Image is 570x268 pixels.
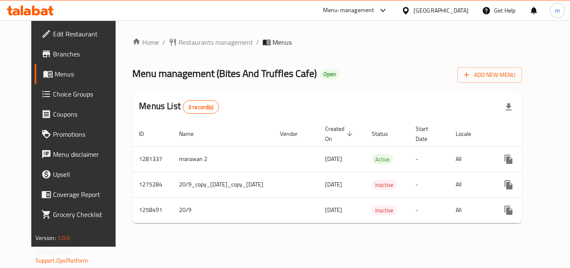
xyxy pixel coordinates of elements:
[139,100,219,114] h2: Menus List
[53,209,120,220] span: Grocery Checklist
[519,175,539,195] button: Change Status
[519,149,539,169] button: Change Status
[55,69,120,79] span: Menus
[132,37,522,47] nav: breadcrumb
[35,247,74,258] span: Get support on:
[457,67,522,83] button: Add New Menu
[372,180,397,190] span: Inactive
[183,100,219,114] div: Total records count
[53,49,120,59] span: Branches
[172,172,273,197] td: 20/9_copy_[DATE]_copy_[DATE]
[325,124,355,144] span: Created On
[162,37,165,47] li: /
[464,70,515,80] span: Add New Menu
[35,44,126,64] a: Branches
[35,144,126,164] a: Menu disclaimer
[280,129,308,139] span: Vendor
[57,232,70,243] span: 1.0.0
[132,172,172,197] td: 1275284
[132,37,159,47] a: Home
[35,84,126,104] a: Choice Groups
[179,129,204,139] span: Name
[555,6,560,15] span: m
[172,197,273,223] td: 20/9
[139,129,155,139] span: ID
[132,146,172,172] td: 1281337
[35,184,126,204] a: Coverage Report
[320,69,339,79] div: Open
[499,149,519,169] button: more
[35,24,126,44] a: Edit Restaurant
[416,124,439,144] span: Start Date
[414,6,469,15] div: [GEOGRAPHIC_DATA]
[409,172,449,197] td: -
[53,129,120,139] span: Promotions
[35,124,126,144] a: Promotions
[320,71,339,78] span: Open
[409,146,449,172] td: -
[53,29,120,39] span: Edit Restaurant
[499,175,519,195] button: more
[183,103,219,111] span: 3 record(s)
[372,155,393,164] span: Active
[53,189,120,199] span: Coverage Report
[409,197,449,223] td: -
[499,200,519,220] button: more
[172,146,273,172] td: marawan 2
[132,197,172,223] td: 1258491
[325,204,342,215] span: [DATE]
[35,64,126,84] a: Menus
[132,64,317,83] span: Menu management ( Bites And Truffles Cafe )
[53,169,120,179] span: Upsell
[456,129,482,139] span: Locale
[53,149,120,159] span: Menu disclaimer
[256,37,259,47] li: /
[323,5,374,15] div: Menu-management
[35,255,88,266] a: Support.OpsPlatform
[179,37,253,47] span: Restaurants management
[35,232,56,243] span: Version:
[449,197,492,223] td: All
[499,97,519,117] div: Export file
[519,200,539,220] button: Change Status
[372,206,397,215] span: Inactive
[449,146,492,172] td: All
[372,180,397,190] div: Inactive
[53,109,120,119] span: Coupons
[169,37,253,47] a: Restaurants management
[325,153,342,164] span: [DATE]
[35,204,126,225] a: Grocery Checklist
[372,129,399,139] span: Status
[449,172,492,197] td: All
[325,179,342,190] span: [DATE]
[35,164,126,184] a: Upsell
[35,104,126,124] a: Coupons
[272,37,292,47] span: Menus
[53,89,120,99] span: Choice Groups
